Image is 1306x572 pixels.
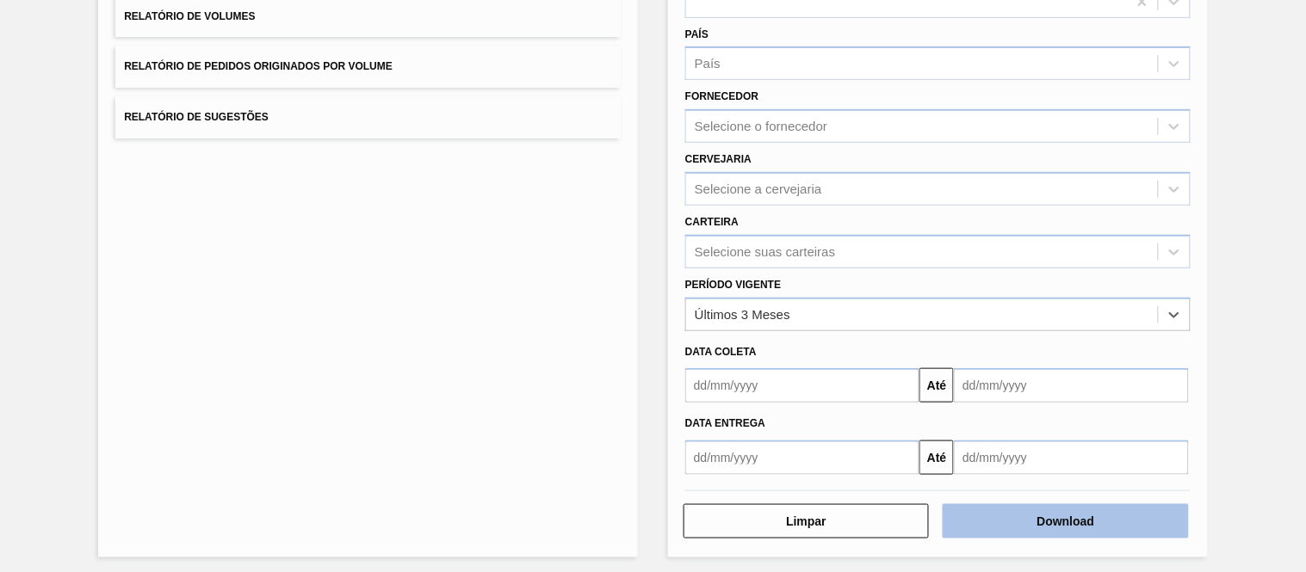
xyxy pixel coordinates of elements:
[684,504,929,538] button: Limpar
[695,57,721,71] div: País
[954,368,1188,403] input: dd/mm/yyyy
[685,216,739,228] label: Carteira
[685,368,919,403] input: dd/mm/yyyy
[685,417,765,429] span: Data Entrega
[954,440,1188,475] input: dd/mm/yyyy
[919,440,954,475] button: Até
[685,279,781,291] label: Período Vigente
[685,90,758,102] label: Fornecedor
[943,504,1188,538] button: Download
[115,46,621,88] button: Relatório de Pedidos Originados por Volume
[919,368,954,403] button: Até
[685,440,919,475] input: dd/mm/yyyy
[124,60,393,72] span: Relatório de Pedidos Originados por Volume
[124,111,269,123] span: Relatório de Sugestões
[695,181,822,196] div: Selecione a cervejaria
[685,28,709,40] label: País
[695,244,835,259] div: Selecione suas carteiras
[695,120,827,134] div: Selecione o fornecedor
[124,10,255,22] span: Relatório de Volumes
[685,346,757,358] span: Data coleta
[685,153,752,165] label: Cervejaria
[115,96,621,138] button: Relatório de Sugestões
[695,307,790,322] div: Últimos 3 Meses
